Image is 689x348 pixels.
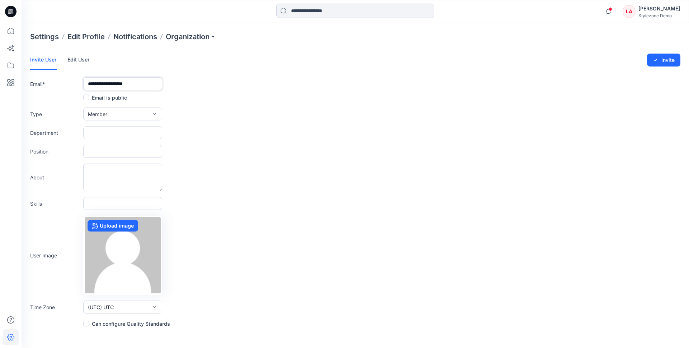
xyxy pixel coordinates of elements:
button: Member [83,107,162,120]
a: Edit User [67,50,90,69]
label: Department [30,129,80,137]
span: Member [88,110,107,118]
label: About [30,174,80,181]
img: no-profile.png [85,217,161,293]
label: Skills [30,200,80,207]
label: User Image [30,252,80,259]
label: Position [30,148,80,155]
div: Stylezone Demo [638,13,680,18]
button: Invite [647,54,680,67]
label: Time Zone [30,303,80,311]
label: Email [30,80,80,88]
a: Edit Profile [67,32,105,42]
a: Invite User [30,50,57,70]
label: Upload image [88,220,138,232]
label: Email is public [83,93,127,102]
div: LA [623,5,636,18]
span: (UTC) UTC [88,303,114,311]
div: [PERSON_NAME] [638,4,680,13]
label: Can configure Quality Standards [83,319,170,328]
a: Notifications [113,32,157,42]
p: Settings [30,32,59,42]
label: Type [30,110,80,118]
button: (UTC) UTC [83,301,162,313]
